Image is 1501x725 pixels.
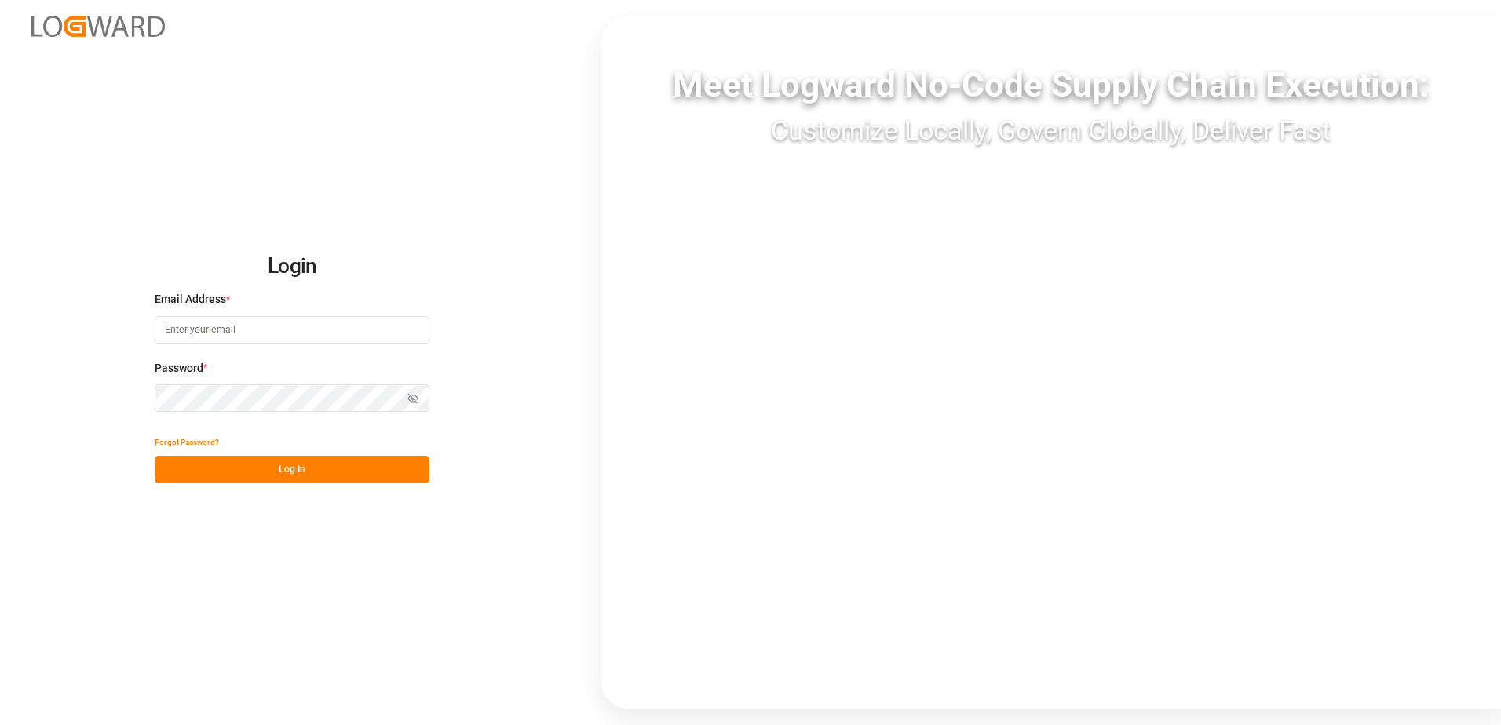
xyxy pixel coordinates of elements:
[31,16,165,37] img: Logward_new_orange.png
[601,111,1501,151] div: Customize Locally, Govern Globally, Deliver Fast
[155,316,429,344] input: Enter your email
[155,242,429,292] h2: Login
[155,291,226,308] span: Email Address
[601,59,1501,111] div: Meet Logward No-Code Supply Chain Execution:
[155,428,219,456] button: Forgot Password?
[155,360,203,377] span: Password
[155,456,429,483] button: Log In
